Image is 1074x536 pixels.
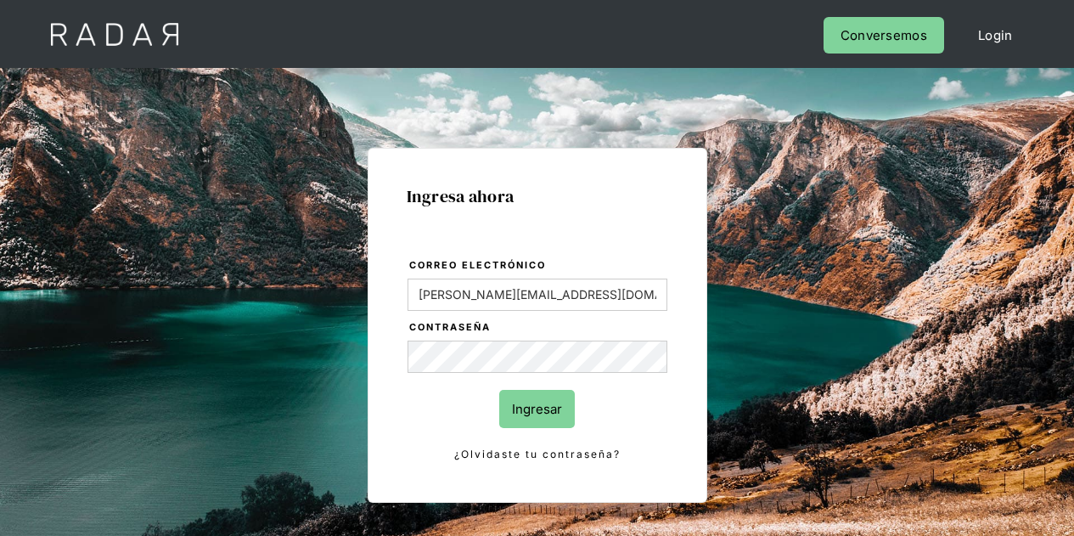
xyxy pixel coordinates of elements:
[409,257,667,274] label: Correo electrónico
[407,257,668,464] form: Login Form
[407,187,668,206] h1: Ingresa ahora
[408,445,667,464] a: ¿Olvidaste tu contraseña?
[961,17,1030,54] a: Login
[499,390,575,428] input: Ingresar
[408,279,667,311] input: bruce@wayne.com
[824,17,944,54] a: Conversemos
[409,319,667,336] label: Contraseña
